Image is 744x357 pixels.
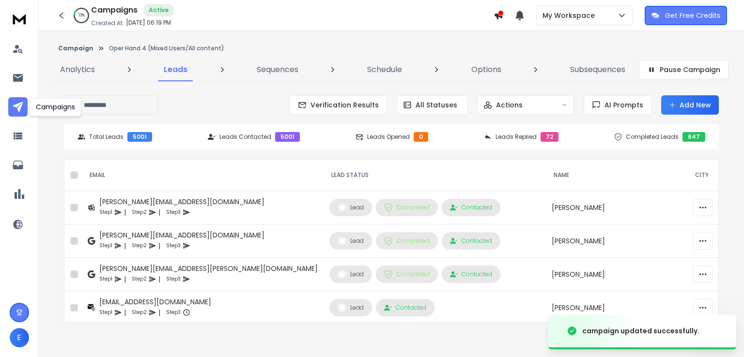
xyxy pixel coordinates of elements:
[367,64,402,75] p: Schedule
[367,133,410,141] p: Leads Opened
[89,133,124,141] p: Total Leads
[290,95,387,115] button: Verification Results
[275,132,300,142] div: 5001
[158,208,160,217] p: |
[166,241,181,251] p: Step 3
[496,100,523,110] p: Actions
[384,304,426,312] div: Contacted
[132,241,147,251] p: Step 2
[143,4,174,16] div: Active
[546,160,687,191] th: NAME
[124,241,126,251] p: |
[99,230,264,240] div: [PERSON_NAME][EMAIL_ADDRESS][DOMAIN_NAME]
[10,10,29,28] img: logo
[91,19,124,27] p: Created At:
[645,6,727,25] button: Get Free Credits
[601,100,643,110] span: AI Prompts
[124,274,126,284] p: |
[639,60,728,79] button: Pause Campaign
[546,258,687,291] td: [PERSON_NAME]
[166,208,181,217] p: Step 3
[546,291,687,325] td: [PERSON_NAME]
[542,11,599,20] p: My Workspace
[99,297,211,307] div: [EMAIL_ADDRESS][DOMAIN_NAME]
[626,133,679,141] p: Completed Leads
[132,274,147,284] p: Step 2
[665,11,720,20] p: Get Free Credits
[257,64,298,75] p: Sequences
[166,274,181,284] p: Step 3
[384,203,430,212] div: Completed
[582,326,699,336] div: campaign updated successfully.
[450,204,492,211] div: Contacted
[127,132,152,142] div: 5001
[416,100,457,110] p: All Statuses
[158,308,160,317] p: |
[219,133,271,141] p: Leads Contacted
[166,308,181,317] p: Step 3
[465,58,507,81] a: Options
[164,64,187,75] p: Leads
[132,308,147,317] p: Step 2
[338,203,364,212] div: Lead
[338,270,364,279] div: Lead
[91,4,138,16] h1: Campaigns
[661,95,719,115] button: Add New
[541,132,558,142] div: 72
[54,58,101,81] a: Analytics
[570,64,625,75] p: Subsequences
[564,58,631,81] a: Subsequences
[58,45,93,52] button: Campaign
[99,308,112,317] p: Step 1
[78,13,85,18] p: 13 %
[30,98,81,116] div: Campaigns
[132,208,147,217] p: Step 2
[109,45,224,52] p: Oper Hand 4 (Mixed Users/All content)
[414,132,428,142] div: 0
[10,328,29,347] button: E
[384,270,430,279] div: Completed
[338,237,364,245] div: Lead
[158,241,160,251] p: |
[471,64,501,75] p: Options
[584,95,651,115] button: AI Prompts
[324,160,546,191] th: LEAD STATUS
[99,274,112,284] p: Step 1
[546,224,687,258] td: [PERSON_NAME]
[124,208,126,217] p: |
[99,208,112,217] p: Step 1
[384,237,430,245] div: Completed
[496,133,537,141] p: Leads Replied
[361,58,408,81] a: Schedule
[124,308,126,317] p: |
[158,58,193,81] a: Leads
[99,197,264,207] div: [PERSON_NAME][EMAIL_ADDRESS][DOMAIN_NAME]
[158,274,160,284] p: |
[450,270,492,278] div: Contacted
[450,237,492,245] div: Contacted
[307,100,379,110] span: Verification Results
[682,132,705,142] div: 647
[99,264,318,273] div: [PERSON_NAME][EMAIL_ADDRESS][PERSON_NAME][DOMAIN_NAME]
[546,191,687,224] td: [PERSON_NAME]
[126,19,171,27] p: [DATE] 06:19 PM
[82,160,324,191] th: EMAIL
[338,303,364,312] div: Lead
[60,64,95,75] p: Analytics
[251,58,304,81] a: Sequences
[99,241,112,251] p: Step 1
